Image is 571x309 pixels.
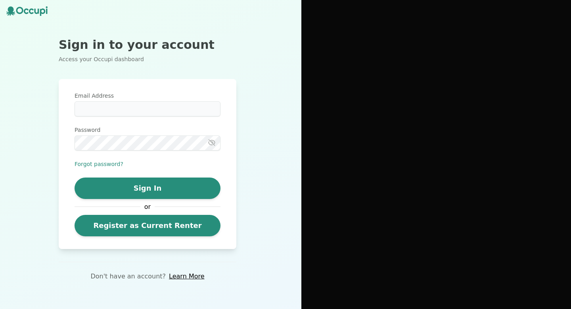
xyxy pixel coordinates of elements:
label: Password [75,126,220,134]
span: or [140,202,155,212]
button: Forgot password? [75,160,123,168]
p: Access your Occupi dashboard [59,55,236,63]
a: Register as Current Renter [75,215,220,236]
p: Don't have an account? [90,272,166,281]
label: Email Address [75,92,220,100]
a: Learn More [169,272,204,281]
h2: Sign in to your account [59,38,236,52]
button: Sign In [75,178,220,199]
